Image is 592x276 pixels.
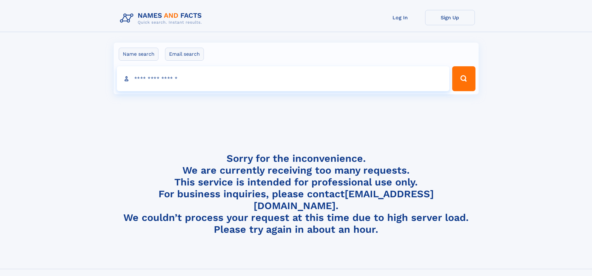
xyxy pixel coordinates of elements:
[425,10,475,25] a: Sign Up
[117,152,475,236] h4: Sorry for the inconvenience. We are currently receiving too many requests. This service is intend...
[375,10,425,25] a: Log In
[119,48,158,61] label: Name search
[117,66,450,91] input: search input
[452,66,475,91] button: Search Button
[165,48,204,61] label: Email search
[117,10,207,27] img: Logo Names and Facts
[254,188,434,212] a: [EMAIL_ADDRESS][DOMAIN_NAME]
